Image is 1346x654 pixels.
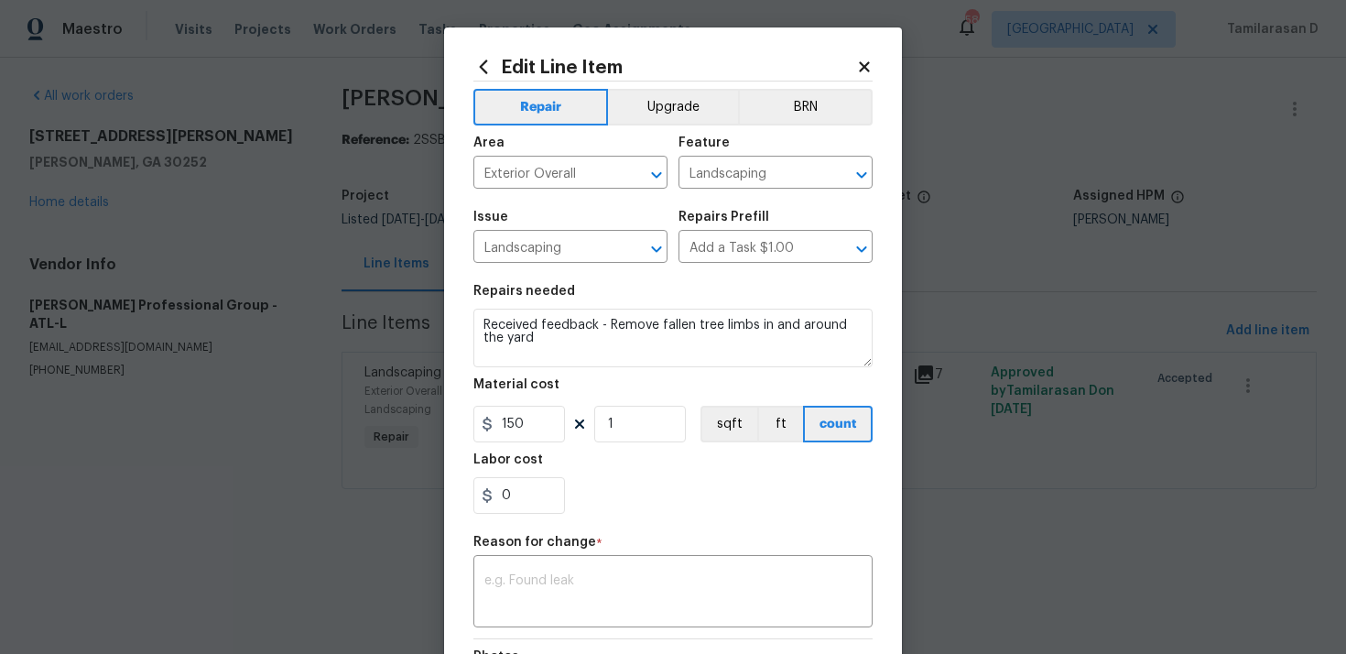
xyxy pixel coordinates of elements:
[473,453,543,466] h5: Labor cost
[678,211,769,223] h5: Repairs Prefill
[678,136,730,149] h5: Feature
[473,211,508,223] h5: Issue
[473,89,608,125] button: Repair
[644,162,669,188] button: Open
[473,136,505,149] h5: Area
[738,89,873,125] button: BRN
[803,406,873,442] button: count
[849,236,874,262] button: Open
[700,406,757,442] button: sqft
[473,378,559,391] h5: Material cost
[849,162,874,188] button: Open
[757,406,803,442] button: ft
[473,57,856,77] h2: Edit Line Item
[473,285,575,298] h5: Repairs needed
[473,309,873,367] textarea: Received feedback - Remove fallen tree limbs in and around the yard
[644,236,669,262] button: Open
[608,89,739,125] button: Upgrade
[473,536,596,549] h5: Reason for change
